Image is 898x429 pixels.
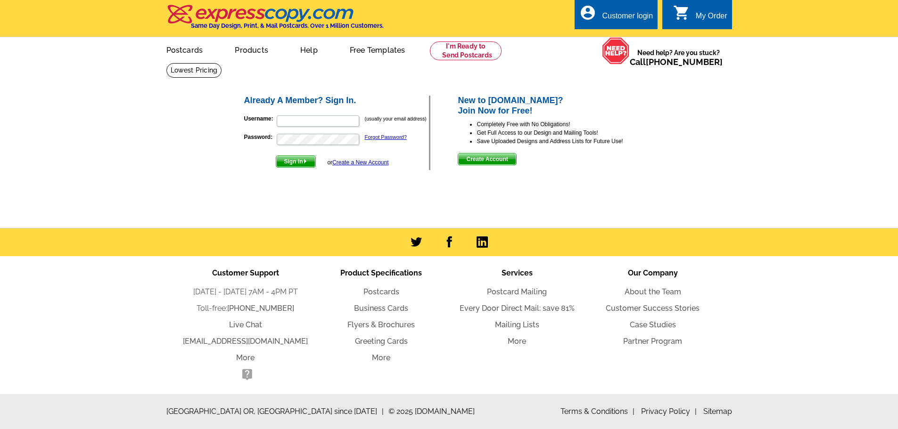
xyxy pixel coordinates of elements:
button: Sign In [276,155,316,168]
h2: Already A Member? Sign In. [244,96,429,106]
img: button-next-arrow-white.png [303,159,307,163]
a: More [372,353,390,362]
h2: New to [DOMAIN_NAME]? Join Now for Free! [458,96,655,116]
a: Create a New Account [332,159,388,166]
a: account_circle Customer login [579,10,653,22]
a: shopping_cart My Order [673,10,727,22]
span: Services [502,268,533,277]
label: Username: [244,114,276,123]
a: Help [285,38,333,60]
span: Customer Support [212,268,279,277]
span: © 2025 [DOMAIN_NAME] [388,406,475,417]
li: Completely Free with No Obligations! [477,120,655,129]
h4: Same Day Design, Print, & Mail Postcards. Over 1 Million Customers. [191,22,384,29]
a: Forgot Password? [365,134,407,140]
span: [GEOGRAPHIC_DATA] OR, [GEOGRAPHIC_DATA] since [DATE] [166,406,384,417]
a: Flyers & Brochures [347,320,415,329]
a: Business Cards [354,304,408,313]
a: Customer Success Stories [606,304,700,313]
a: Postcards [151,38,218,60]
span: Product Specifications [340,268,422,277]
a: [PHONE_NUMBER] [646,57,723,67]
a: Greeting Cards [355,337,408,346]
div: or [327,158,388,167]
li: Save Uploaded Designs and Address Lists for Future Use! [477,137,655,146]
span: Need help? Are you stuck? [630,48,727,67]
small: (usually your email address) [365,116,427,121]
i: account_circle [579,4,596,21]
a: Same Day Design, Print, & Mail Postcards. Over 1 Million Customers. [166,11,384,29]
a: More [508,337,526,346]
div: My Order [696,12,727,25]
a: About the Team [625,287,681,296]
img: help [602,37,630,65]
a: Free Templates [335,38,420,60]
a: [EMAIL_ADDRESS][DOMAIN_NAME] [183,337,308,346]
a: Partner Program [623,337,682,346]
span: Create Account [458,154,516,165]
a: Mailing Lists [495,320,539,329]
a: Case Studies [630,320,676,329]
a: Live Chat [229,320,262,329]
a: Postcard Mailing [487,287,547,296]
span: Call [630,57,723,67]
a: [PHONE_NUMBER] [227,304,294,313]
a: Sitemap [703,407,732,416]
div: Customer login [602,12,653,25]
li: Get Full Access to our Design and Mailing Tools! [477,129,655,137]
span: Our Company [628,268,678,277]
span: Sign In [276,156,315,167]
button: Create Account [458,153,516,165]
label: Password: [244,133,276,141]
i: shopping_cart [673,4,690,21]
a: Terms & Conditions [560,407,634,416]
li: [DATE] - [DATE] 7AM - 4PM PT [178,286,313,298]
a: Postcards [363,287,399,296]
a: Privacy Policy [641,407,697,416]
a: More [236,353,255,362]
a: Products [220,38,283,60]
li: Toll-free: [178,303,313,314]
a: Every Door Direct Mail: save 81% [460,304,575,313]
